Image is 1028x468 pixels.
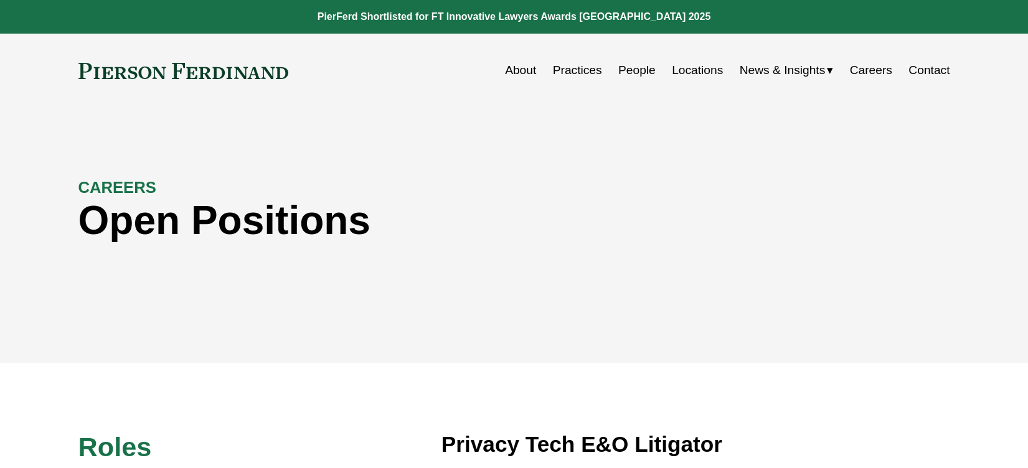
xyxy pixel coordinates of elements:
[618,58,656,82] a: People
[553,58,602,82] a: Practices
[505,58,536,82] a: About
[78,198,732,243] h1: Open Positions
[908,58,950,82] a: Contact
[78,179,156,196] strong: CAREERS
[740,58,834,82] a: folder dropdown
[78,432,152,462] span: Roles
[850,58,892,82] a: Careers
[672,58,723,82] a: Locations
[740,60,826,82] span: News & Insights
[441,431,950,458] h3: Privacy Tech E&O Litigator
